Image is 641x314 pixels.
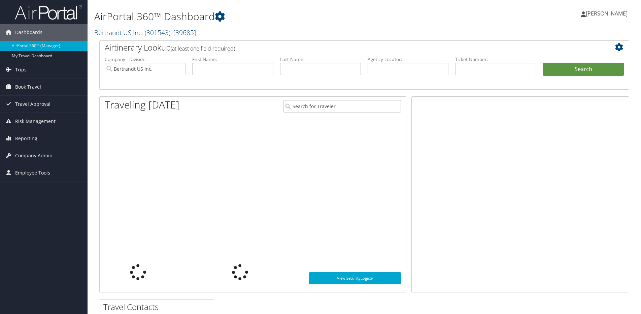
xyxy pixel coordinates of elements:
[145,28,170,37] span: ( 301543 )
[543,63,624,76] button: Search
[171,45,235,52] span: (at least one field required)
[455,56,536,63] label: Ticket Number:
[94,28,196,37] a: Bertrandt US Inc.
[105,56,185,63] label: Company - Division:
[15,4,82,20] img: airportal-logo.png
[192,56,273,63] label: First Name:
[15,61,27,78] span: Trips
[15,24,42,41] span: Dashboards
[15,164,50,181] span: Employee Tools
[170,28,196,37] span: , [ 39685 ]
[280,56,361,63] label: Last Name:
[15,113,56,130] span: Risk Management
[586,10,628,17] span: [PERSON_NAME]
[15,147,53,164] span: Company Admin
[105,98,179,112] h1: Traveling [DATE]
[15,130,37,147] span: Reporting
[283,100,401,113] input: Search for Traveler
[15,96,50,113] span: Travel Approval
[94,9,454,24] h1: AirPortal 360™ Dashboard
[581,3,634,24] a: [PERSON_NAME]
[103,301,214,313] h2: Travel Contacts
[15,78,41,95] span: Book Travel
[368,56,448,63] label: Agency Locator:
[309,272,401,284] a: View SecurityLogic®
[105,42,580,53] h2: Airtinerary Lookup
